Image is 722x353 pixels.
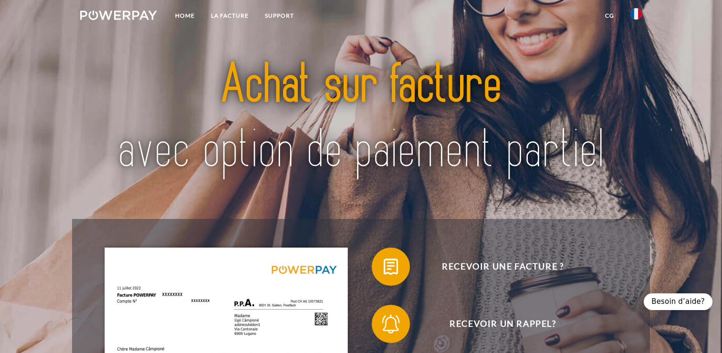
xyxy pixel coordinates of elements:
[630,8,642,20] img: fr
[379,255,403,279] img: qb_bill.svg
[203,7,257,24] a: LA FACTURE
[257,7,302,24] a: Support
[372,248,620,286] button: Recevoir une facture ?
[108,35,614,200] img: title-powerpay_fr.svg
[167,7,203,24] a: Home
[597,7,622,24] a: CG
[386,305,620,343] span: Recevoir un rappel?
[644,293,712,310] div: Besoin d’aide?
[80,10,157,20] img: logo-powerpay-white.svg
[372,305,620,343] button: Recevoir un rappel?
[386,248,620,286] span: Recevoir une facture ?
[379,312,403,336] img: qb_bell.svg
